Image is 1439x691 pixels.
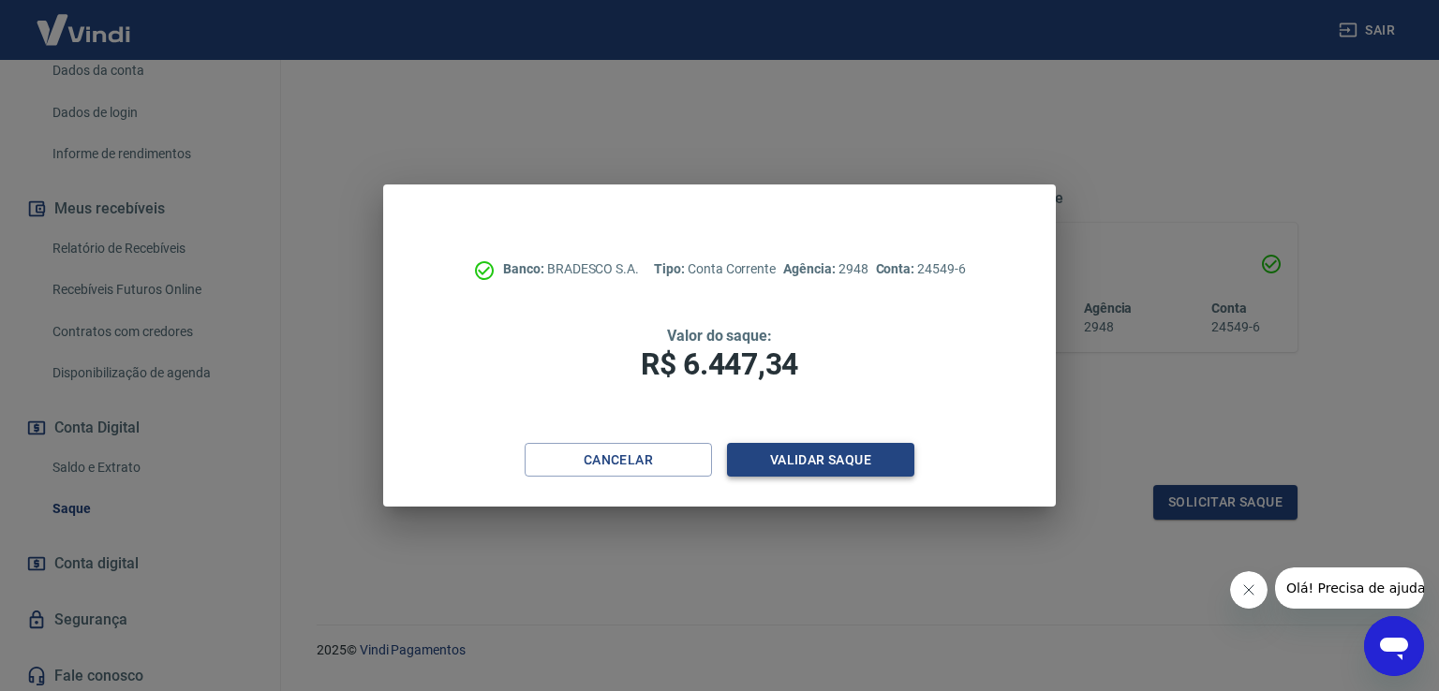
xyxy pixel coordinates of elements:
iframe: Botão para abrir a janela de mensagens [1364,616,1424,676]
p: Conta Corrente [654,259,776,279]
span: R$ 6.447,34 [641,346,798,382]
p: 2948 [783,259,868,279]
button: Cancelar [525,443,712,478]
iframe: Mensagem da empresa [1275,567,1424,609]
span: Conta: [876,261,918,276]
span: Banco: [503,261,547,276]
span: Olá! Precisa de ajuda? [11,13,157,28]
p: 24549-6 [876,259,966,279]
span: Tipo: [654,261,688,276]
span: Agência: [783,261,838,276]
button: Validar saque [727,443,914,478]
p: BRADESCO S.A. [503,259,639,279]
iframe: Fechar mensagem [1230,571,1268,609]
span: Valor do saque: [667,327,772,345]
